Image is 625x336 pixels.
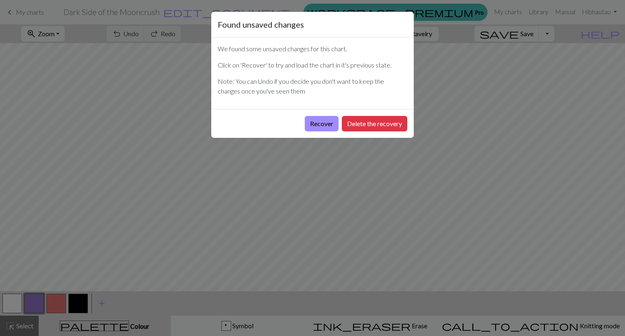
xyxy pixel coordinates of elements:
button: Recover [305,116,339,131]
p: Note: You can Undo if you decide you don't want to keep the changes once you've seen them [218,76,407,96]
button: Delete the recovery [342,116,407,131]
p: Click on 'Recover' to try and load the chart in it's previous state. [218,60,407,70]
h5: Found unsaved changes [218,18,304,31]
p: We found some unsaved changes for this chart. [218,44,407,54]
